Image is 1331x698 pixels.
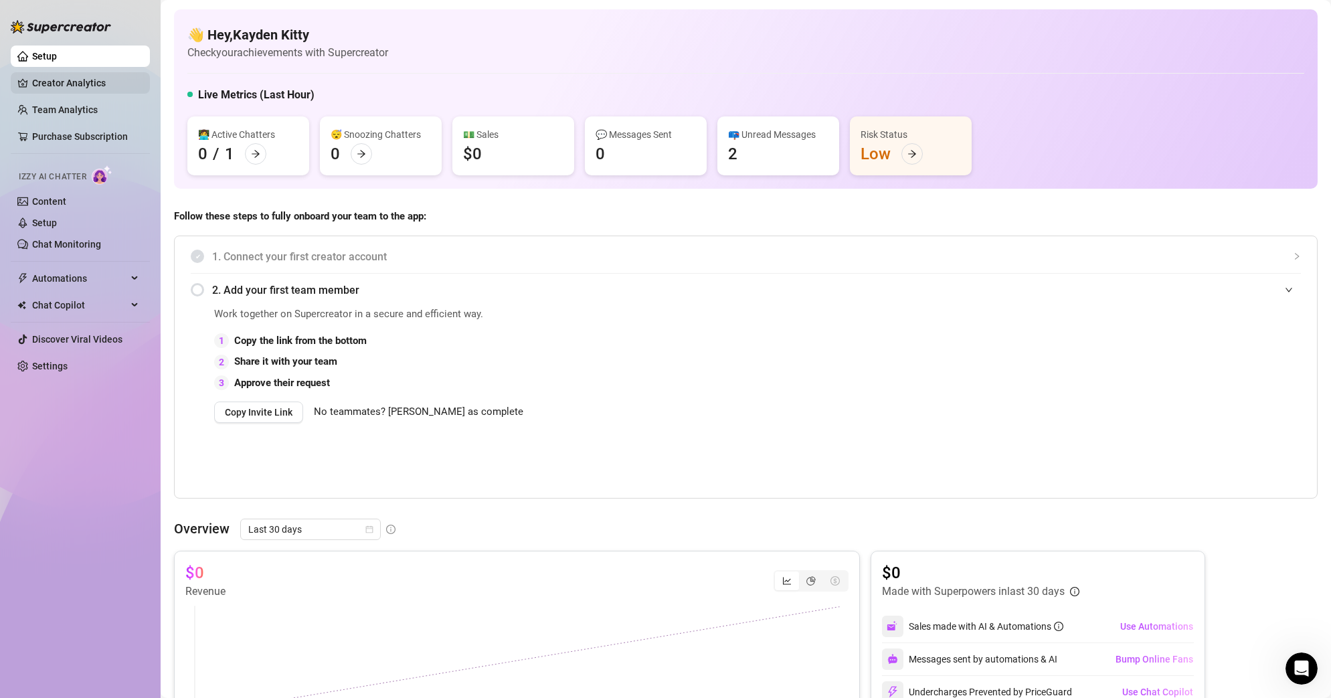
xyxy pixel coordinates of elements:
div: 1. Connect your first creator account [191,240,1301,273]
span: Copy Invite Link [225,407,292,418]
span: calendar [365,525,373,533]
span: 1. Connect your first creator account [212,248,1301,265]
a: Purchase Subscription [32,131,128,142]
div: 1 [214,333,229,348]
p: Hi [PERSON_NAME] 👋 [27,95,241,141]
a: Settings [32,361,68,371]
strong: Share it with your team [234,355,337,367]
span: Use Chat Copilot [1122,687,1193,697]
img: svg%3e [887,654,898,665]
img: logo-BBDzfeDw.svg [11,20,111,33]
span: thunderbolt [17,273,28,284]
span: arrow-right [357,149,366,159]
span: Last 30 days [248,519,373,539]
div: Feature update [27,343,107,357]
button: Copy Invite Link [214,402,303,423]
span: info-circle [1070,587,1079,596]
p: How can we help? [27,141,241,163]
div: 2. Add your first team member [191,274,1301,307]
article: Check your achievements with Supercreator [187,44,388,61]
article: Revenue [185,584,226,600]
a: Discover Viral Videos [32,334,122,345]
iframe: Adding Team Members [1033,307,1301,478]
span: Help [157,451,178,460]
div: $0 [463,143,482,165]
span: line-chart [782,576,792,586]
div: 📪 Unread Messages [728,127,828,142]
span: No teammates? [PERSON_NAME] as complete [314,404,523,420]
article: Overview [174,519,230,539]
span: arrow-right [907,149,917,159]
div: Send us a message [27,191,224,205]
span: Bump Online Fans [1116,654,1193,665]
img: svg%3e [887,686,899,698]
strong: Copy the link from the bottom [234,335,367,347]
a: Content [32,196,66,207]
iframe: Intercom live chat [1285,652,1318,685]
div: Super Mass, Dark Mode, Message Library & Bump Improvements [27,365,216,394]
article: Made with Superpowers in last 30 days [882,584,1065,600]
span: Chat Copilot [32,294,127,316]
button: Bump Online Fans [1115,648,1194,670]
span: arrow-right [251,149,260,159]
button: News [201,418,268,471]
div: 😴 Snoozing Chatters [331,127,431,142]
span: collapsed [1293,252,1301,260]
div: Risk Status [861,127,961,142]
span: 2. Add your first team member [212,282,1301,298]
span: info-circle [1054,622,1063,631]
span: Izzy AI Chatter [19,171,86,183]
div: 3 [214,375,229,390]
div: Profile image for Nir [194,21,221,48]
div: 2 [728,143,737,165]
span: News [221,451,247,460]
span: Home [18,451,48,460]
div: 1 [225,143,234,165]
div: 💬 Messages Sent [596,127,696,142]
div: Super Mass, Dark Mode, Message Library & Bump ImprovementsFeature updateSuper Mass, Dark Mode, Me... [13,238,254,422]
div: Profile image for Tanya [169,21,195,48]
h4: 👋 Hey, Kayden Kitty [187,25,388,44]
a: Chat Monitoring [32,239,101,250]
div: Messages sent by automations & AI [882,648,1057,670]
span: Use Automations [1120,621,1193,632]
span: info-circle [386,525,395,534]
a: Creator Analytics [32,72,139,94]
div: 0 [198,143,207,165]
span: expanded [1285,286,1293,294]
span: Messages [78,451,124,460]
img: Chat Copilot [17,300,26,310]
a: Setup [32,51,57,62]
img: Profile image for Giselle [143,21,170,48]
strong: Follow these steps to fully onboard your team to the app: [174,210,426,222]
img: Super Mass, Dark Mode, Message Library & Bump Improvements [14,238,254,332]
button: Help [134,418,201,471]
span: Work together on Supercreator in a secure and efficient way. [214,307,1000,323]
article: $0 [185,562,204,584]
a: Setup [32,217,57,228]
a: Team Analytics [32,104,98,115]
span: Automations [32,268,127,289]
img: logo [27,27,116,45]
button: Messages [67,418,134,471]
div: 2 [214,355,229,369]
button: Use Automations [1120,616,1194,637]
div: Close [230,21,254,46]
article: $0 [882,562,1079,584]
div: 👩‍💻 Active Chatters [198,127,298,142]
div: 0 [596,143,605,165]
img: AI Chatter [92,165,112,185]
span: pie-chart [806,576,816,586]
img: svg%3e [887,620,899,632]
div: We typically reply in a few hours [27,205,224,220]
div: segmented control [774,570,849,592]
div: 💵 Sales [463,127,563,142]
div: Sales made with AI & Automations [909,619,1063,634]
div: Send us a messageWe typically reply in a few hours [13,180,254,231]
strong: Approve their request [234,377,330,389]
div: 0 [331,143,340,165]
div: Hi there, [27,396,216,410]
span: dollar-circle [830,576,840,586]
h5: Live Metrics (Last Hour) [198,87,315,103]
